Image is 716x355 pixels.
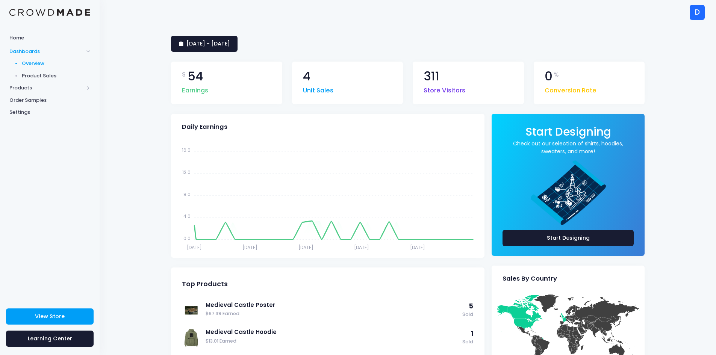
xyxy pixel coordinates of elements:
[503,275,557,282] span: Sales By Country
[182,123,227,131] span: Daily Earnings
[525,124,611,139] span: Start Designing
[182,169,191,175] tspan: 12.0
[471,329,473,338] span: 1
[183,213,191,219] tspan: 4.0
[354,244,369,250] tspan: [DATE]
[690,5,705,20] div: D
[410,244,425,250] tspan: [DATE]
[303,70,310,83] span: 4
[9,84,84,92] span: Products
[171,36,238,52] a: [DATE] - [DATE]
[554,70,559,79] span: %
[462,338,473,346] span: Sold
[9,109,90,116] span: Settings
[6,308,94,325] a: View Store
[183,235,191,242] tspan: 0.0
[424,82,465,95] span: Store Visitors
[28,335,72,342] span: Learning Center
[545,70,553,83] span: 0
[206,301,459,309] a: Medieval Castle Poster
[298,244,313,250] tspan: [DATE]
[188,70,203,83] span: 54
[303,82,333,95] span: Unit Sales
[182,147,191,153] tspan: 16.0
[182,82,208,95] span: Earnings
[503,140,634,156] a: Check out our selection of shirts, hoodies, sweaters, and more!
[186,40,230,47] span: [DATE] - [DATE]
[6,331,94,347] a: Learning Center
[9,97,90,104] span: Order Samples
[545,82,596,95] span: Conversion Rate
[462,311,473,318] span: Sold
[22,72,91,80] span: Product Sales
[187,244,202,250] tspan: [DATE]
[9,34,90,42] span: Home
[206,328,459,336] a: Medieval Castle Hoodie
[525,130,611,137] a: Start Designing
[206,338,459,345] span: $13.01 Earned
[35,313,65,320] span: View Store
[22,60,91,67] span: Overview
[9,9,90,16] img: Logo
[183,191,191,197] tspan: 8.0
[182,280,228,288] span: Top Products
[242,244,257,250] tspan: [DATE]
[503,230,634,246] a: Start Designing
[182,70,186,79] span: $
[469,302,473,311] span: 5
[206,310,459,317] span: $67.39 Earned
[424,70,439,83] span: 311
[9,48,84,55] span: Dashboards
